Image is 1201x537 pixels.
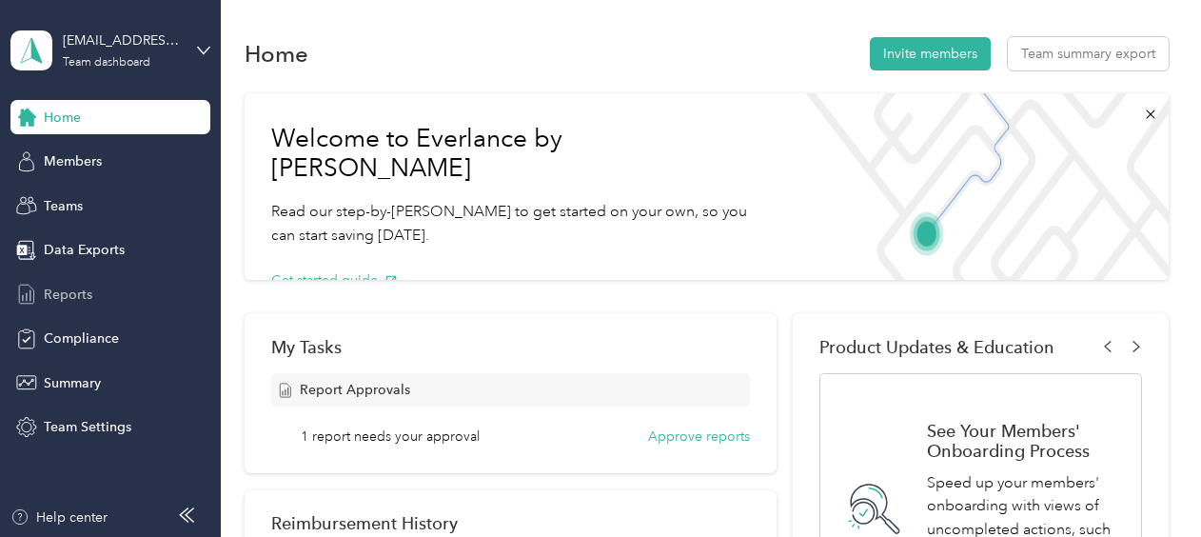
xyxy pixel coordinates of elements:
[300,380,410,400] span: Report Approvals
[44,108,81,128] span: Home
[271,513,458,533] h2: Reimbursement History
[271,337,750,357] div: My Tasks
[927,421,1120,461] h1: See Your Members' Onboarding Process
[63,57,150,69] div: Team dashboard
[271,124,764,184] h1: Welcome to Everlance by [PERSON_NAME]
[44,240,125,260] span: Data Exports
[44,285,92,305] span: Reports
[271,200,764,247] p: Read our step-by-[PERSON_NAME] to get started on your own, so you can start saving [DATE].
[648,427,750,447] button: Approve reports
[63,30,182,50] div: [EMAIL_ADDRESS][DOMAIN_NAME]
[44,328,119,348] span: Compliance
[44,417,131,437] span: Team Settings
[819,337,1054,357] span: Product Updates & Education
[1008,37,1169,70] button: Team summary export
[44,196,83,216] span: Teams
[44,373,101,393] span: Summary
[10,507,108,527] button: Help center
[1094,430,1201,537] iframe: Everlance-gr Chat Button Frame
[791,93,1169,280] img: Welcome to everlance
[301,427,480,447] span: 1 report needs your approval
[870,37,991,70] button: Invite members
[245,44,308,64] h1: Home
[271,270,398,290] button: Get started guide
[44,151,102,171] span: Members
